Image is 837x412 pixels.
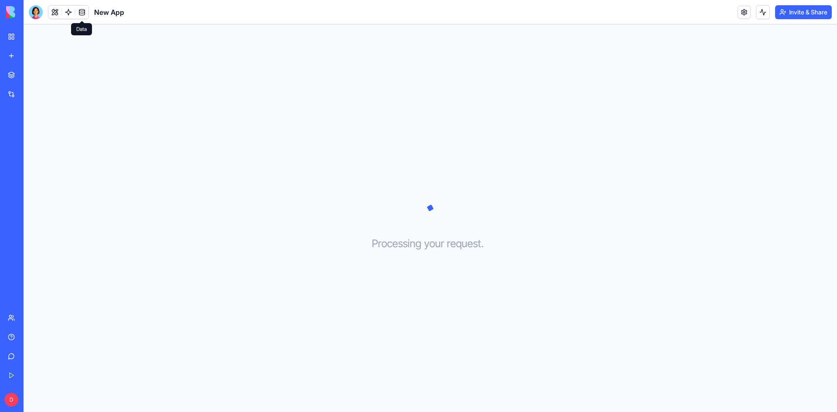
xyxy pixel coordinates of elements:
button: Invite & Share [775,5,832,19]
span: D [4,393,18,407]
span: New App [94,7,124,17]
img: logo [6,6,60,18]
h3: Processing your request [372,237,489,251]
span: . [481,237,484,251]
div: Data [71,23,92,35]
